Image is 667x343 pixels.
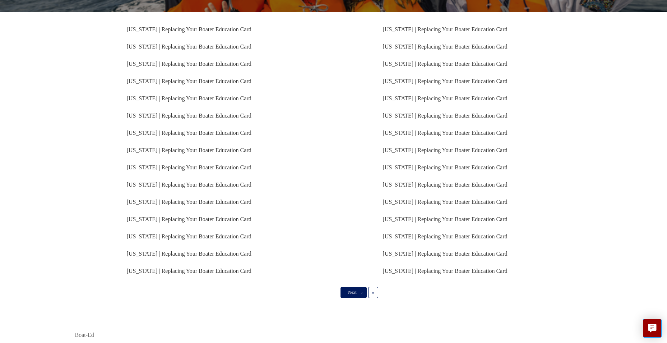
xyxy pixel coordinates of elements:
[127,216,251,222] a: [US_STATE] | Replacing Your Boater Education Card
[383,233,507,239] a: [US_STATE] | Replacing Your Boater Education Card
[383,164,507,170] a: [US_STATE] | Replacing Your Boater Education Card
[383,95,507,101] a: [US_STATE] | Replacing Your Boater Education Card
[383,61,507,67] a: [US_STATE] | Replacing Your Boater Education Card
[127,61,251,67] a: [US_STATE] | Replacing Your Boater Education Card
[383,199,507,205] a: [US_STATE] | Replacing Your Boater Education Card
[75,331,94,339] a: Boat-Ed
[127,130,251,136] a: [US_STATE] | Replacing Your Boater Education Card
[383,216,507,222] a: [US_STATE] | Replacing Your Boater Education Card
[127,164,251,170] a: [US_STATE] | Replacing Your Boater Education Card
[127,44,251,50] a: [US_STATE] | Replacing Your Boater Education Card
[383,44,507,50] a: [US_STATE] | Replacing Your Boater Education Card
[643,319,662,338] button: Live chat
[383,113,507,119] a: [US_STATE] | Replacing Your Boater Education Card
[341,287,366,298] a: Next
[127,78,251,84] a: [US_STATE] | Replacing Your Boater Education Card
[127,233,251,239] a: [US_STATE] | Replacing Your Boater Education Card
[127,199,251,205] a: [US_STATE] | Replacing Your Boater Education Card
[127,182,251,188] a: [US_STATE] | Replacing Your Boater Education Card
[383,26,507,32] a: [US_STATE] | Replacing Your Boater Education Card
[127,251,251,257] a: [US_STATE] | Replacing Your Boater Education Card
[383,182,507,188] a: [US_STATE] | Replacing Your Boater Education Card
[127,26,251,32] a: [US_STATE] | Replacing Your Boater Education Card
[348,290,356,295] span: Next
[383,78,507,84] a: [US_STATE] | Replacing Your Boater Education Card
[383,130,507,136] a: [US_STATE] | Replacing Your Boater Education Card
[372,290,374,295] span: »
[383,268,507,274] a: [US_STATE] | Replacing Your Boater Education Card
[383,147,507,153] a: [US_STATE] | Replacing Your Boater Education Card
[383,251,507,257] a: [US_STATE] | Replacing Your Boater Education Card
[127,113,251,119] a: [US_STATE] | Replacing Your Boater Education Card
[361,290,363,295] span: ›
[127,95,251,101] a: [US_STATE] | Replacing Your Boater Education Card
[127,268,251,274] a: [US_STATE] | Replacing Your Boater Education Card
[127,147,251,153] a: [US_STATE] | Replacing Your Boater Education Card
